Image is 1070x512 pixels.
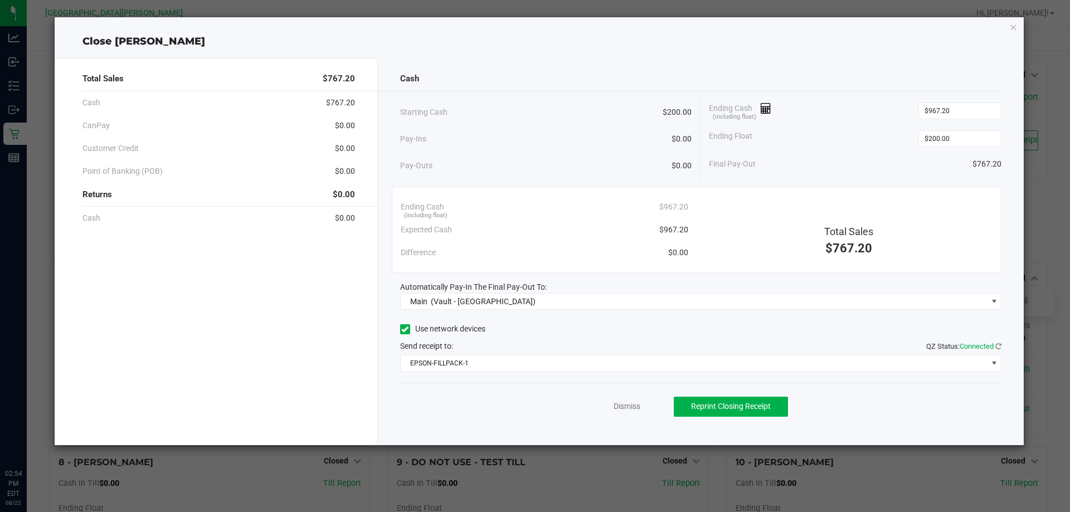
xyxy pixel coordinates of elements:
span: Main [410,297,427,306]
span: Final Pay-Out [709,158,756,170]
span: EPSON-FILLPACK-1 [401,355,988,371]
span: $0.00 [672,160,692,172]
button: Reprint Closing Receipt [674,397,788,417]
span: $967.20 [659,201,688,213]
iframe: Resource center [11,423,45,456]
div: Close [PERSON_NAME] [55,34,1024,49]
span: Connected [960,342,994,350]
span: $0.00 [672,133,692,145]
span: Cash [82,97,100,109]
span: Point of Banking (POB) [82,165,163,177]
span: Customer Credit [82,143,139,154]
a: Dismiss [614,401,640,412]
span: (including float) [404,211,448,221]
span: $967.20 [659,224,688,236]
label: Use network devices [400,323,485,335]
span: $767.20 [323,72,355,85]
span: $0.00 [333,188,355,201]
span: $0.00 [335,143,355,154]
span: Ending Float [709,130,752,147]
span: Total Sales [82,72,124,85]
span: $767.20 [825,241,872,255]
span: Starting Cash [400,106,448,118]
span: Pay-Ins [400,133,426,145]
span: Ending Cash [709,103,771,119]
span: Total Sales [824,226,873,237]
span: $767.20 [972,158,1001,170]
span: Difference [401,247,436,259]
span: $200.00 [663,106,692,118]
span: (including float) [713,113,756,122]
span: Cash [82,212,100,224]
span: Cash [400,72,419,85]
span: Expected Cash [401,224,452,236]
span: $0.00 [668,247,688,259]
span: CanPay [82,120,110,131]
span: Send receipt to: [400,342,453,350]
span: $767.20 [326,97,355,109]
span: $0.00 [335,120,355,131]
span: $0.00 [335,212,355,224]
span: Ending Cash [401,201,444,213]
span: (Vault - [GEOGRAPHIC_DATA]) [431,297,536,306]
span: QZ Status: [926,342,1001,350]
span: $0.00 [335,165,355,177]
div: Returns [82,183,355,207]
span: Pay-Outs [400,160,432,172]
span: Reprint Closing Receipt [691,402,771,411]
span: Automatically Pay-In The Final Pay-Out To: [400,282,547,291]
